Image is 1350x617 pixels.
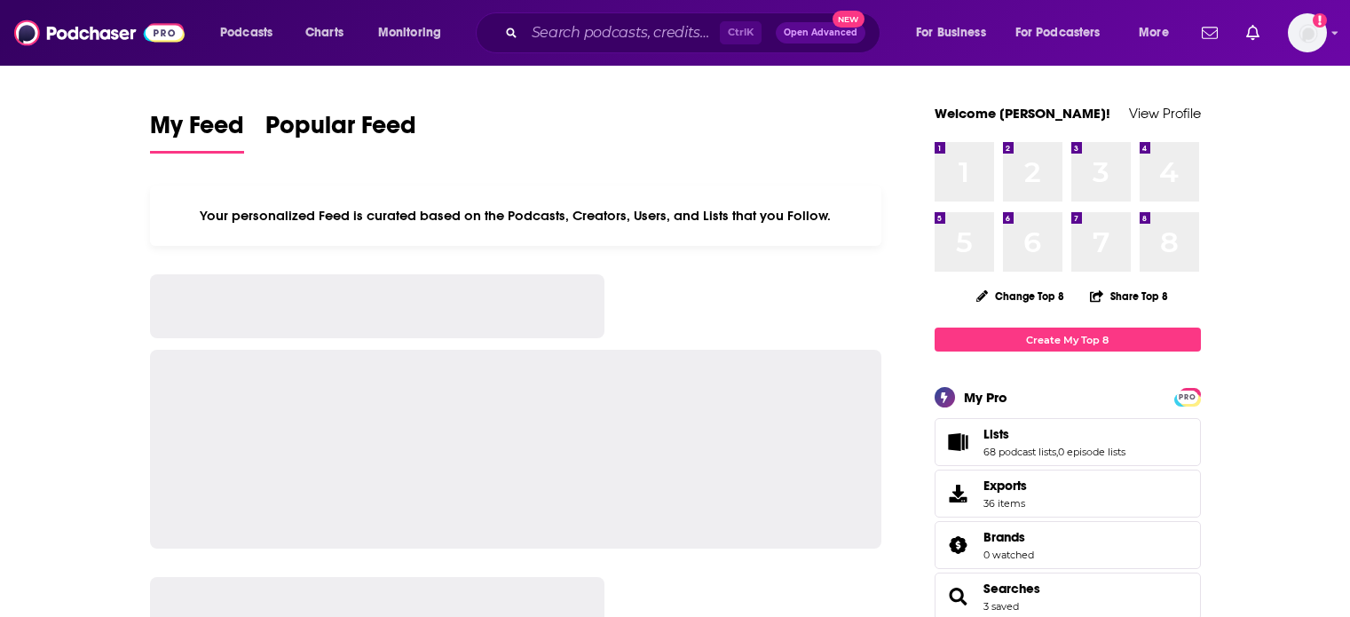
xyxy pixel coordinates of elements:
a: Charts [294,19,354,47]
a: 0 watched [983,549,1034,561]
button: open menu [1004,19,1126,47]
a: PRO [1177,390,1198,403]
a: 68 podcast lists [983,446,1056,458]
span: Lists [983,426,1009,442]
span: Popular Feed [265,110,416,151]
a: View Profile [1129,105,1201,122]
div: Search podcasts, credits, & more... [493,12,897,53]
div: My Pro [964,389,1007,406]
span: Monitoring [378,20,441,45]
span: 36 items [983,497,1027,510]
span: More [1139,20,1169,45]
span: Exports [983,478,1027,494]
span: , [1056,446,1058,458]
button: Show profile menu [1288,13,1327,52]
svg: Add a profile image [1313,13,1327,28]
span: Open Advanced [784,28,857,37]
span: My Feed [150,110,244,151]
span: Exports [941,481,976,506]
input: Search podcasts, credits, & more... [525,19,720,47]
a: 3 saved [983,600,1019,613]
a: Show notifications dropdown [1195,18,1225,48]
a: Exports [935,470,1201,518]
button: open menu [1126,19,1191,47]
div: Your personalized Feed is curated based on the Podcasts, Creators, Users, and Lists that you Follow. [150,186,882,246]
a: Brands [941,533,976,558]
button: open menu [904,19,1008,47]
span: For Business [916,20,986,45]
span: For Podcasters [1015,20,1101,45]
span: Brands [983,529,1025,545]
a: Show notifications dropdown [1239,18,1267,48]
span: Charts [305,20,343,45]
a: Searches [983,581,1040,597]
button: Open AdvancedNew [776,22,865,44]
button: Share Top 8 [1089,279,1169,313]
span: Lists [935,418,1201,466]
button: Change Top 8 [966,285,1076,307]
a: Brands [983,529,1034,545]
a: Create My Top 8 [935,328,1201,352]
a: Popular Feed [265,110,416,154]
span: Brands [935,521,1201,569]
a: My Feed [150,110,244,154]
a: 0 episode lists [1058,446,1125,458]
span: Podcasts [220,20,272,45]
img: User Profile [1288,13,1327,52]
span: Logged in as NickG [1288,13,1327,52]
span: New [833,11,864,28]
a: Welcome [PERSON_NAME]! [935,105,1110,122]
span: PRO [1177,391,1198,404]
button: open menu [208,19,296,47]
button: open menu [366,19,464,47]
span: Ctrl K [720,21,762,44]
img: Podchaser - Follow, Share and Rate Podcasts [14,16,185,50]
a: Lists [941,430,976,455]
a: Lists [983,426,1125,442]
a: Searches [941,584,976,609]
